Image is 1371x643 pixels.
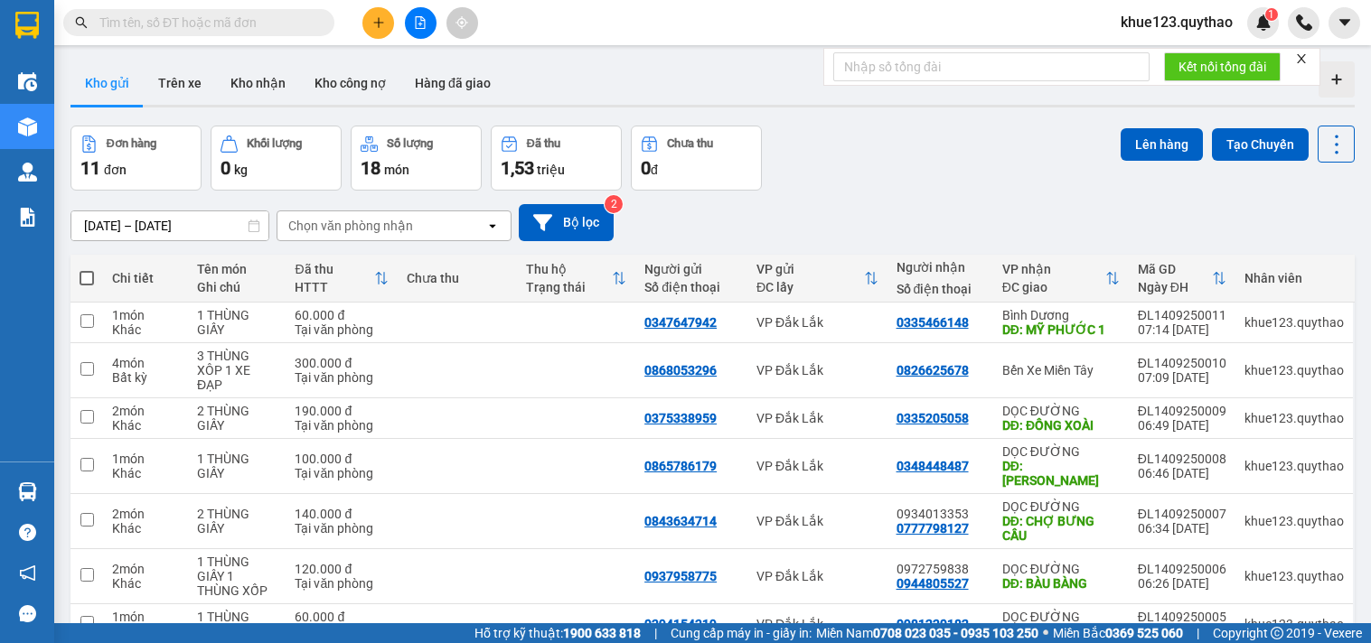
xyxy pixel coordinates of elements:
[897,521,969,536] div: 0777798127
[1138,562,1226,576] div: ĐL1409250006
[295,370,389,385] div: Tại văn phòng
[756,617,878,631] div: VP Đắk Lắk
[70,61,144,105] button: Kho gửi
[1178,57,1266,77] span: Kết nối tổng đài
[71,211,268,240] input: Select a date range.
[833,52,1150,81] input: Nhập số tổng đài
[644,514,717,528] div: 0843634714
[295,576,389,591] div: Tại văn phòng
[75,16,88,29] span: search
[1002,404,1120,418] div: DỌC ĐƯỜNG
[1138,262,1212,276] div: Mã GD
[384,163,409,177] span: món
[361,157,380,179] span: 18
[112,521,179,536] div: Khác
[197,349,277,392] div: 3 THÙNG XÔP 1 XE ĐẠP
[197,308,277,337] div: 1 THÙNG GIẤY
[474,623,641,643] span: Hỗ trợ kỹ thuật:
[1329,7,1360,39] button: caret-down
[1319,61,1355,98] div: Tạo kho hàng mới
[1244,363,1344,377] div: khue123.quythao
[295,418,389,433] div: Tại văn phòng
[18,482,37,501] img: warehouse-icon
[372,16,385,29] span: plus
[654,623,657,643] span: |
[1138,576,1226,591] div: 06:26 [DATE]
[667,137,713,150] div: Chưa thu
[644,459,717,473] div: 0865786179
[234,163,248,177] span: kg
[216,61,300,105] button: Kho nhận
[897,562,984,576] div: 0972759838
[1002,459,1120,488] div: DĐ: HÒA LÂN
[644,363,717,377] div: 0868053296
[756,363,878,377] div: VP Đắk Lắk
[70,126,202,191] button: Đơn hàng11đơn
[295,507,389,521] div: 140.000 đ
[1138,452,1226,466] div: ĐL1409250008
[756,459,878,473] div: VP Đắk Lắk
[1138,370,1226,385] div: 07:09 [DATE]
[112,562,179,576] div: 2 món
[1121,128,1203,161] button: Lên hàng
[18,72,37,91] img: warehouse-icon
[1106,11,1247,33] span: khue123.quythao
[519,204,614,241] button: Bộ lọc
[295,308,389,322] div: 60.000 đ
[1244,514,1344,528] div: khue123.quythao
[756,411,878,425] div: VP Đắk Lắk
[756,262,864,276] div: VP gửi
[897,459,969,473] div: 0348448487
[1138,418,1226,433] div: 06:49 [DATE]
[197,507,277,536] div: 2 THÙNG GIẤY
[18,163,37,182] img: warehouse-icon
[288,217,413,235] div: Chọn văn phòng nhận
[993,255,1129,303] th: Toggle SortBy
[295,466,389,480] div: Tại văn phòng
[197,554,277,598] div: 1 THÙNG GIẤY 1 THÙNG XỐP
[112,370,179,385] div: Bất kỳ
[1271,627,1283,639] span: copyright
[1002,562,1120,576] div: DỌC ĐƯỜNG
[1244,569,1344,583] div: khue123.quythao
[112,308,179,322] div: 1 món
[286,255,398,303] th: Toggle SortBy
[295,404,389,418] div: 190.000 đ
[112,356,179,370] div: 4 món
[644,280,738,294] div: Số điện thoại
[112,271,179,285] div: Chi tiết
[1138,280,1212,294] div: Ngày ĐH
[816,623,1038,643] span: Miền Nam
[144,61,216,105] button: Trên xe
[112,404,179,418] div: 2 món
[644,411,717,425] div: 0375338959
[197,610,277,638] div: 1 THÙNG GIẤY
[300,61,400,105] button: Kho công nợ
[873,626,1038,640] strong: 0708 023 035 - 0935 103 250
[405,7,437,39] button: file-add
[112,610,179,624] div: 1 món
[526,280,612,294] div: Trạng thái
[104,163,127,177] span: đơn
[517,255,635,303] th: Toggle SortBy
[446,7,478,39] button: aim
[295,521,389,536] div: Tại văn phòng
[19,605,36,622] span: message
[1255,14,1272,31] img: icon-new-feature
[112,576,179,591] div: Khác
[1002,262,1105,276] div: VP nhận
[1043,629,1048,637] span: ⚪️
[1244,271,1344,285] div: Nhân viên
[295,280,374,294] div: HTTT
[1002,610,1120,624] div: DỌC ĐƯỜNG
[351,126,482,191] button: Số lượng18món
[1138,308,1226,322] div: ĐL1409250011
[1138,404,1226,418] div: ĐL1409250009
[107,137,156,150] div: Đơn hàng
[644,569,717,583] div: 0937958775
[644,617,717,631] div: 0394154319
[1212,128,1309,161] button: Tạo Chuyến
[526,262,612,276] div: Thu hộ
[537,163,565,177] span: triệu
[1105,626,1183,640] strong: 0369 525 060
